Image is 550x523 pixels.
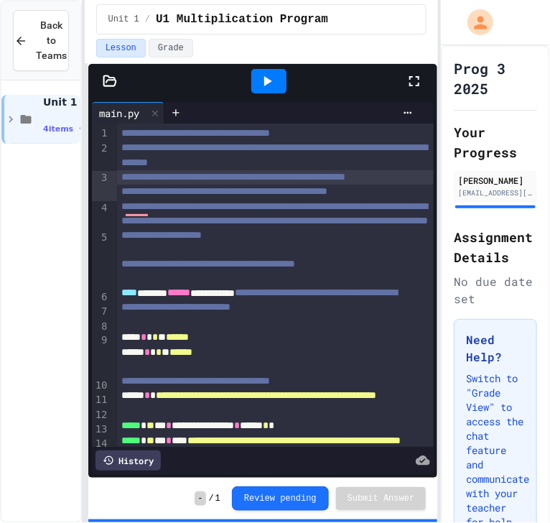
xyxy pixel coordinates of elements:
div: 4 [92,201,110,231]
div: 1 [92,126,110,142]
h2: Your Progress [454,122,537,162]
span: Back to Teams [36,18,67,63]
button: Lesson [96,39,146,57]
div: [EMAIL_ADDRESS][DOMAIN_NAME] [458,188,533,198]
h3: Need Help? [466,331,525,366]
span: 1 [215,493,220,504]
div: main.py [92,102,164,124]
div: 10 [92,379,110,394]
div: 9 [92,333,110,378]
span: - [195,491,205,506]
span: / [145,14,150,25]
div: No due date set [454,273,537,307]
span: / [209,493,214,504]
span: U1 Multiplication Program [156,11,328,28]
button: Back to Teams [13,10,69,71]
div: 7 [92,305,110,320]
button: Review pending [232,486,329,511]
div: 12 [92,408,110,422]
div: [PERSON_NAME] [458,174,533,187]
span: Submit Answer [348,493,415,504]
div: 8 [92,320,110,334]
div: 3 [92,171,110,201]
div: main.py [92,106,146,121]
span: • [79,123,82,134]
button: Grade [149,39,193,57]
div: 5 [92,231,110,290]
div: History [95,450,161,471]
button: Submit Answer [336,487,427,510]
div: 2 [92,142,110,172]
div: My Account [452,6,497,39]
div: 6 [92,290,110,305]
span: Unit 1 [43,96,78,108]
h2: Assignment Details [454,227,537,267]
div: 14 [92,437,110,467]
h1: Prog 3 2025 [454,58,537,98]
span: Unit 1 [108,14,139,25]
span: 4 items [43,124,73,134]
div: 11 [92,393,110,408]
div: 13 [92,422,110,438]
